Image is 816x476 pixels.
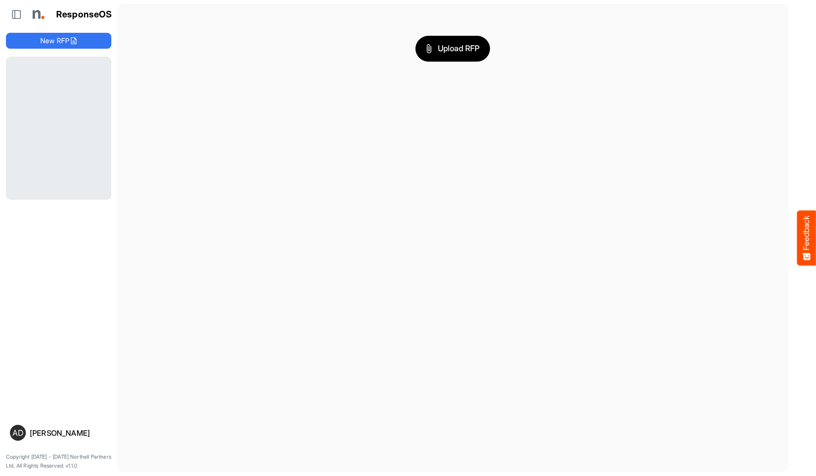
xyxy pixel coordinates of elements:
button: Upload RFP [415,36,490,62]
div: Loading... [6,57,111,199]
span: Upload RFP [426,42,480,55]
span: AD [12,429,23,437]
p: Copyright [DATE] - [DATE] Northell Partners Ltd. All Rights Reserved. v1.1.0 [6,453,111,470]
h1: ResponseOS [56,9,112,20]
button: New RFP [6,33,111,49]
button: Feedback [797,211,816,266]
div: [PERSON_NAME] [30,429,107,437]
img: Northell [27,4,47,24]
